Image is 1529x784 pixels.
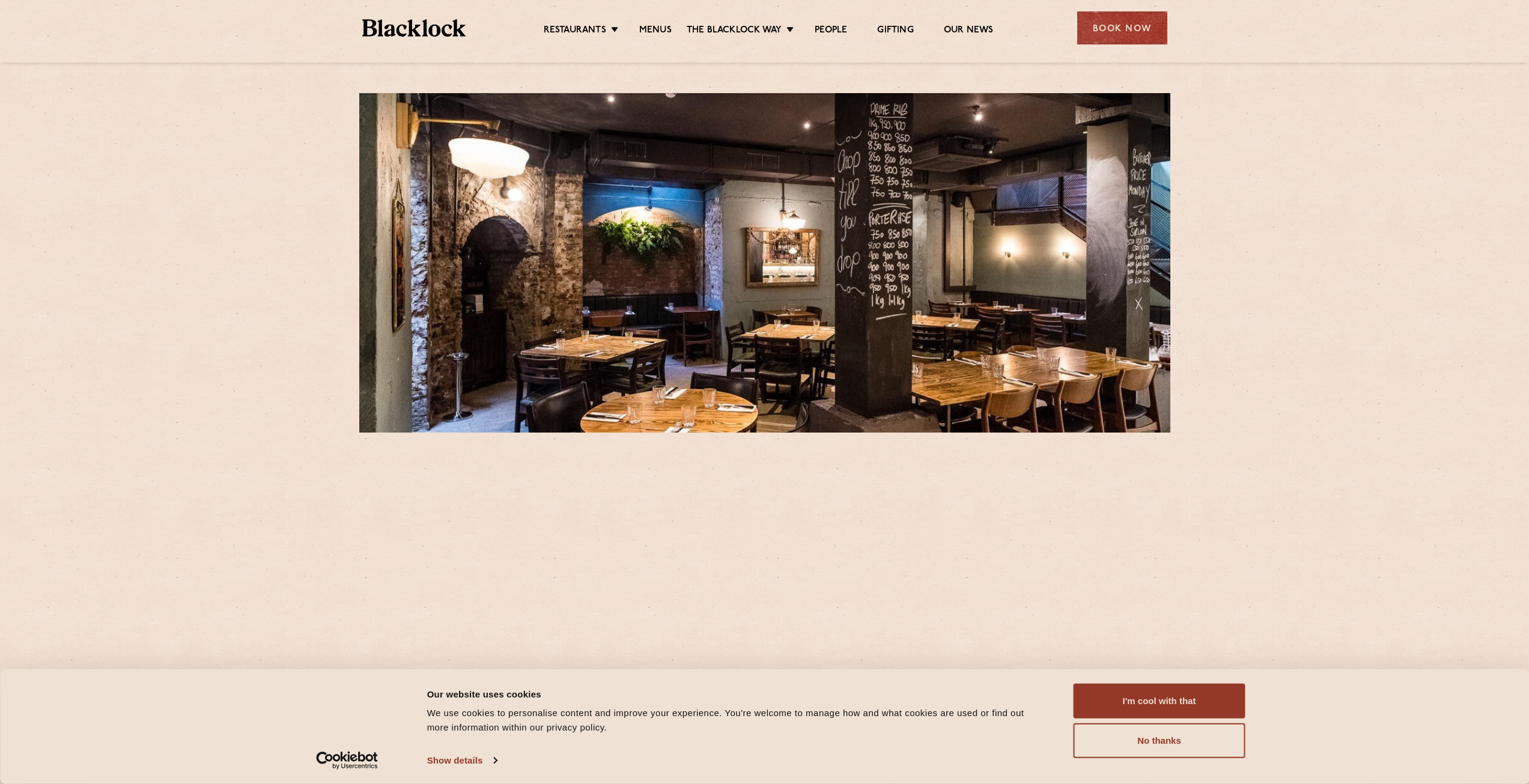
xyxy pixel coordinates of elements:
button: No thanks [1074,723,1245,758]
a: Restaurants [544,25,606,38]
a: Gifting [877,25,913,38]
div: Our website uses cookies [427,687,1047,701]
a: Show details [427,752,497,770]
a: People [815,25,847,38]
div: We use cookies to personalise content and improve your experience. You're welcome to manage how a... [427,706,1047,735]
button: I'm cool with that [1074,684,1245,719]
a: Usercentrics Cookiebot - opens in a new window [294,752,400,770]
a: Our News [944,25,994,38]
a: The Blacklock Way [687,25,782,38]
div: Book Now [1077,11,1167,44]
a: Menus [639,25,672,38]
img: BL_Textured_Logo-footer-cropped.svg [362,19,466,37]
